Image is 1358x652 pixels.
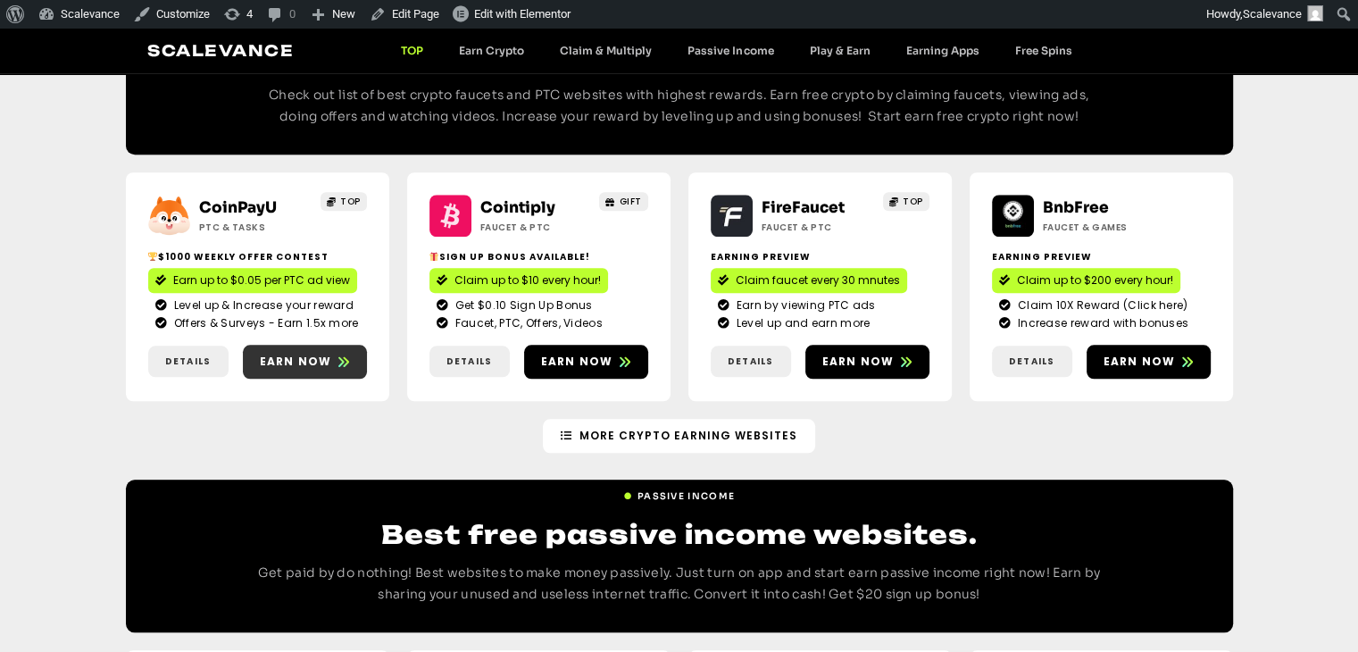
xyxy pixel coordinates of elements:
a: Earn now [243,345,367,379]
span: Claim faucet every 30 mnutes [736,272,900,288]
h2: Faucet & Games [1043,221,1154,234]
a: Details [148,346,229,377]
span: Details [728,355,773,368]
span: TOP [903,195,923,208]
a: Claim up to $200 every hour! [992,268,1180,293]
a: GIFT [599,192,648,211]
a: Details [711,346,791,377]
a: Free Spins [996,44,1089,57]
h2: Best free passive income websites. [251,517,1108,552]
a: Claim faucet every 30 mnutes [711,268,907,293]
a: Claim & Multiply [542,44,670,57]
span: Earn now [541,354,613,370]
a: Earn now [805,345,929,379]
span: Earn now [822,354,895,370]
span: Claim up to $200 every hour! [1017,272,1173,288]
img: 🏆 [148,252,157,261]
p: Check out list of best crypto faucets and PTC websites with highest rewards. Earn free crypto by ... [251,85,1108,128]
h2: $1000 Weekly Offer contest [148,250,367,263]
a: Passive Income [670,44,791,57]
a: Claim up to $10 every hour! [429,268,608,293]
span: More Crypto earning Websites [579,428,797,444]
h2: Sign up bonus available! [429,250,648,263]
span: Increase reward with bonuses [1013,315,1188,331]
span: Passive Income [637,489,735,503]
a: Earn up to $0.05 per PTC ad view [148,268,357,293]
span: Earn now [1104,354,1176,370]
a: Details [429,346,510,377]
span: Earn up to $0.05 per PTC ad view [173,272,350,288]
span: Get $0.10 Sign Up Bonus [451,297,593,313]
a: Details [992,346,1072,377]
span: Earn by viewing PTC ads [732,297,876,313]
span: Claim 10X Reward (Click here) [1013,297,1188,313]
span: Details [446,355,492,368]
a: TOP [883,192,929,211]
h2: ptc & Tasks [199,221,311,234]
span: Earn now [260,354,332,370]
h2: Faucet & PTC [762,221,873,234]
a: CoinPayU [199,198,277,217]
a: More Crypto earning Websites [543,419,815,453]
a: Cointiply [480,198,555,217]
h2: Earning Preview [992,250,1211,263]
a: Earning Apps [887,44,996,57]
a: Scalevance [147,41,294,60]
nav: Menu [383,44,1089,57]
a: Play & Earn [791,44,887,57]
a: TOP [321,192,367,211]
span: TOP [340,195,361,208]
span: Claim up to $10 every hour! [454,272,601,288]
img: 🎁 [429,252,438,261]
span: Level up & Increase your reward [170,297,354,313]
span: Details [1009,355,1054,368]
a: TOP [383,44,441,57]
span: Level up and earn more [732,315,871,331]
a: Earn now [1087,345,1211,379]
a: Claim 10X Reward (Click here) [999,297,1204,313]
span: Scalevance [1243,7,1302,21]
a: Earn Crypto [441,44,542,57]
a: Passive Income [623,482,735,503]
a: FireFaucet [762,198,845,217]
span: GIFT [620,195,642,208]
span: Faucet, PTC, Offers, Videos [451,315,603,331]
span: Offers & Surveys - Earn 1.5x more [170,315,359,331]
h2: Faucet & PTC [480,221,592,234]
h2: Earning Preview [711,250,929,263]
span: Edit with Elementor [474,7,571,21]
p: Get paid by do nothing! Best websites to make money passively. Just turn on app and start earn pa... [251,563,1108,606]
a: Earn now [524,345,648,379]
span: Details [165,355,211,368]
a: BnbFree [1043,198,1109,217]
